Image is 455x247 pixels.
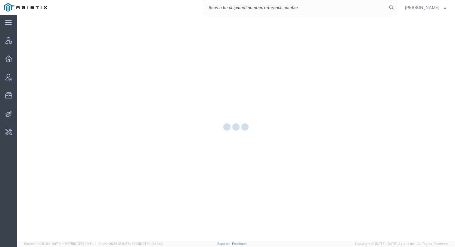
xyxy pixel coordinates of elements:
span: Copyright © [DATE]-[DATE] Agistix Inc., All Rights Reserved [355,241,448,246]
span: Daria Moshkova [405,4,439,11]
button: [PERSON_NAME] [405,4,447,11]
span: [DATE] 09:51:11 [73,242,96,245]
input: Search for shipment number, reference number [204,0,387,15]
span: [DATE] 10:20:09 [139,242,163,245]
img: logo [4,3,47,12]
span: Client: 2025.18.0-27d3021 [98,242,163,245]
a: Feedback [232,242,247,245]
span: Server: 2025.18.0-dd719145275 [24,242,96,245]
a: Support [217,242,232,245]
